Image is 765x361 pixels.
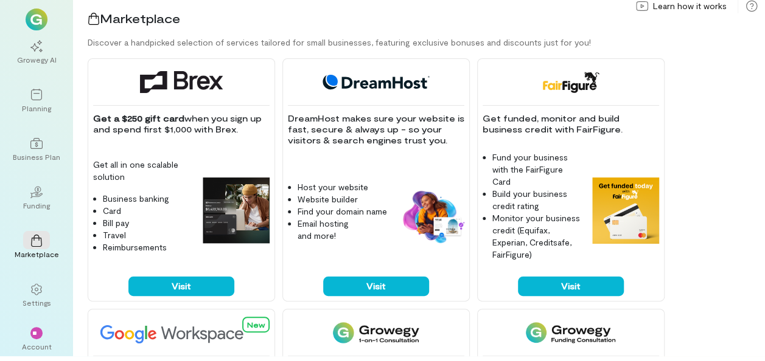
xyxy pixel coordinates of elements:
p: Get funded, monitor and build business credit with FairFigure. [483,113,659,135]
img: Google Workspace [93,321,272,343]
button: Visit [323,277,429,296]
img: FairFigure [542,71,599,93]
div: Account [22,342,52,351]
img: Brex [140,71,223,93]
li: Monitor your business credit (Equifax, Experian, Creditsafe, FairFigure) [492,212,582,261]
li: Business banking [103,193,193,205]
div: Planning [22,103,51,113]
img: Brex feature [203,177,270,244]
img: FairFigure feature [592,177,659,244]
img: DreamHost [318,71,434,93]
div: Discover a handpicked selection of services tailored for small businesses, featuring exclusive bo... [88,36,765,49]
div: Growegy AI [17,55,57,64]
div: Business Plan [13,152,60,162]
p: Get all in one scalable solution [93,159,193,183]
li: Card [103,205,193,217]
a: Planning [15,79,58,123]
img: Funding Consultation [526,321,615,343]
li: Find your domain name [298,205,388,218]
a: Business Plan [15,128,58,171]
a: Funding [15,176,58,220]
span: New [247,320,265,329]
div: Funding [23,201,50,210]
a: Growegy AI [15,30,58,74]
li: Host your website [298,181,388,193]
strong: Get a $250 gift card [93,113,184,123]
a: Marketplace [15,225,58,269]
li: Build your business credit rating [492,188,582,212]
img: DreamHost feature [397,188,464,244]
p: when you sign up and spend first $1,000 with Brex. [93,113,270,135]
p: DreamHost makes sure your website is fast, secure & always up - so your visitors & search engines... [288,113,464,146]
button: Visit [128,277,234,296]
button: Visit [518,277,624,296]
div: Settings [23,298,51,308]
li: Travel [103,229,193,241]
li: Email hosting and more! [298,218,388,242]
li: Bill pay [103,217,193,229]
div: Marketplace [15,249,59,259]
img: 1-on-1 Consultation [333,321,419,343]
span: Marketplace [100,11,180,26]
a: Settings [15,273,58,317]
li: Website builder [298,193,388,205]
li: Fund your business with the FairFigure Card [492,151,582,188]
li: Reimbursements [103,241,193,253]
